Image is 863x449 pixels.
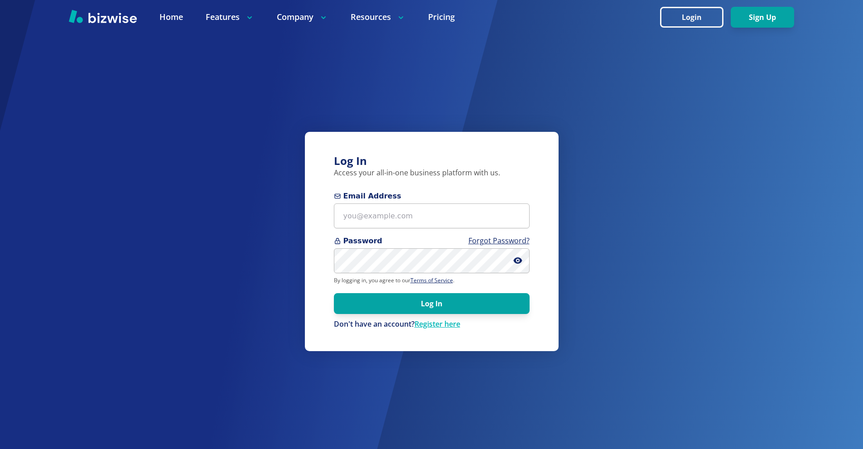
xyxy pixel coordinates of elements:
[660,7,723,28] button: Login
[351,11,405,23] p: Resources
[334,154,530,169] h3: Log In
[206,11,254,23] p: Features
[334,191,530,202] span: Email Address
[334,168,530,178] p: Access your all-in-one business platform with us.
[334,319,530,329] div: Don't have an account?Register here
[69,10,137,23] img: Bizwise Logo
[660,13,731,22] a: Login
[468,236,530,246] a: Forgot Password?
[159,11,183,23] a: Home
[731,7,794,28] button: Sign Up
[410,276,453,284] a: Terms of Service
[428,11,455,23] a: Pricing
[415,319,460,329] a: Register here
[277,11,328,23] p: Company
[334,277,530,284] p: By logging in, you agree to our .
[731,13,794,22] a: Sign Up
[334,319,530,329] p: Don't have an account?
[334,203,530,228] input: you@example.com
[334,236,530,246] span: Password
[334,293,530,314] button: Log In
